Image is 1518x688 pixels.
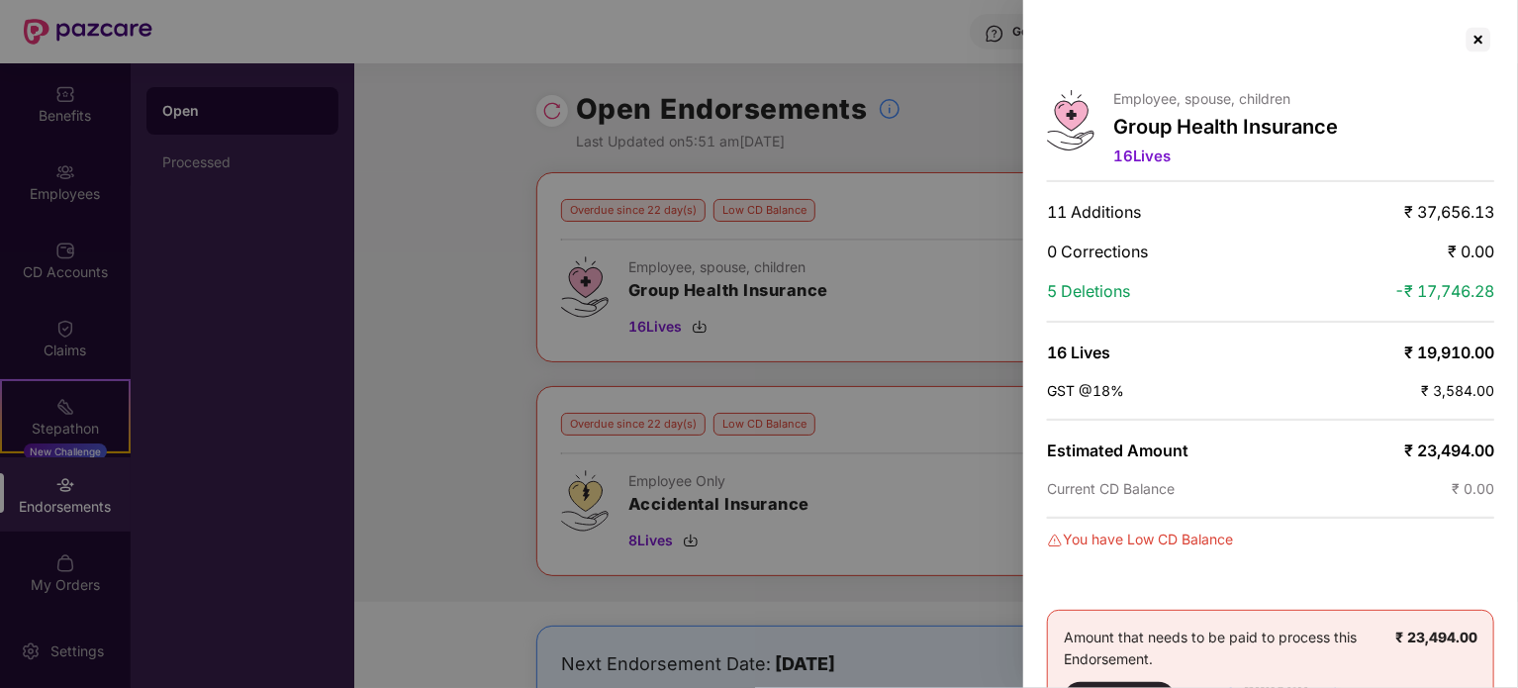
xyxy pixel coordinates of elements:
span: Estimated Amount [1047,441,1188,460]
span: -₹ 17,746.28 [1394,281,1494,301]
span: ₹ 3,584.00 [1421,382,1494,399]
span: ₹ 37,656.13 [1404,202,1494,222]
span: Current CD Balance [1047,480,1175,497]
p: Group Health Insurance [1114,115,1339,139]
img: svg+xml;base64,PHN2ZyBpZD0iRGFuZ2VyLTMyeDMyIiB4bWxucz0iaHR0cDovL3d3dy53My5vcmcvMjAwMC9zdmciIHdpZH... [1047,533,1063,548]
span: 0 Corrections [1047,242,1148,261]
img: svg+xml;base64,PHN2ZyB4bWxucz0iaHR0cDovL3d3dy53My5vcmcvMjAwMC9zdmciIHdpZHRoPSI0Ny43MTQiIGhlaWdodD... [1047,90,1094,150]
b: ₹ 23,494.00 [1395,629,1477,645]
span: ₹ 0.00 [1452,480,1494,497]
span: ₹ 23,494.00 [1404,441,1494,460]
span: GST @18% [1047,382,1124,399]
span: ₹ 0.00 [1448,242,1494,261]
span: 11 Additions [1047,202,1141,222]
span: 5 Deletions [1047,281,1130,301]
p: Employee, spouse, children [1114,90,1339,107]
span: 16 Lives [1114,147,1172,165]
div: You have Low CD Balance [1047,529,1494,550]
span: ₹ 19,910.00 [1404,343,1494,362]
span: 16 Lives [1047,343,1110,362]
